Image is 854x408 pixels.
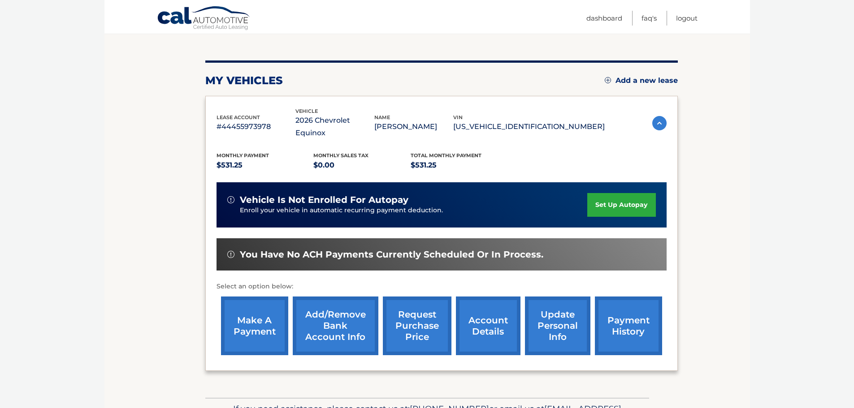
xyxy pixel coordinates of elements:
[293,296,378,355] a: Add/Remove bank account info
[295,108,318,114] span: vehicle
[652,116,667,130] img: accordion-active.svg
[240,194,408,206] span: vehicle is not enrolled for autopay
[157,6,251,32] a: Cal Automotive
[217,120,295,133] p: #44455973978
[525,296,590,355] a: update personal info
[453,120,605,133] p: [US_VEHICLE_IDENTIFICATION_NUMBER]
[676,11,698,26] a: Logout
[217,281,667,292] p: Select an option below:
[295,114,374,139] p: 2026 Chevrolet Equinox
[642,11,657,26] a: FAQ's
[217,114,260,120] span: lease account
[240,206,588,215] p: Enroll your vehicle in automatic recurring payment deduction.
[374,114,390,120] span: name
[586,11,622,26] a: Dashboard
[605,76,678,85] a: Add a new lease
[221,296,288,355] a: make a payment
[456,296,520,355] a: account details
[217,152,269,159] span: Monthly Payment
[217,159,314,172] p: $531.25
[383,296,451,355] a: request purchase price
[313,159,411,172] p: $0.00
[453,114,463,120] span: vin
[227,196,234,203] img: alert-white.svg
[587,193,655,217] a: set up autopay
[411,159,508,172] p: $531.25
[240,249,543,260] span: You have no ACH payments currently scheduled or in process.
[411,152,481,159] span: Total Monthly Payment
[595,296,662,355] a: payment history
[374,120,453,133] p: [PERSON_NAME]
[205,74,283,87] h2: my vehicles
[227,251,234,258] img: alert-white.svg
[605,77,611,83] img: add.svg
[313,152,368,159] span: Monthly sales Tax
